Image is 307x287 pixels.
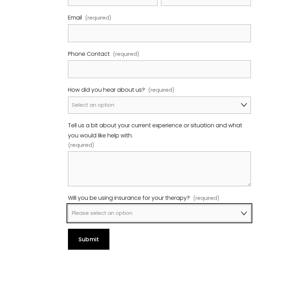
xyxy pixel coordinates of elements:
span: Email [68,13,82,23]
select: How did you hear about us? [68,97,251,114]
span: (required) [68,141,94,150]
span: How did you hear about us? [68,85,145,95]
select: Will you be using insurance for your therapy? [68,205,251,222]
span: (required) [113,50,139,59]
span: (required) [148,85,174,95]
span: Will you be using insurance for your therapy? [68,193,190,203]
span: (required) [85,13,111,23]
span: Submit [78,235,99,243]
span: Tell us a bit about your current experience or situation and what you would like help with. [68,121,251,141]
span: (required) [193,194,219,203]
button: SubmitSubmit [68,229,109,250]
span: Phone Contact [68,49,110,59]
